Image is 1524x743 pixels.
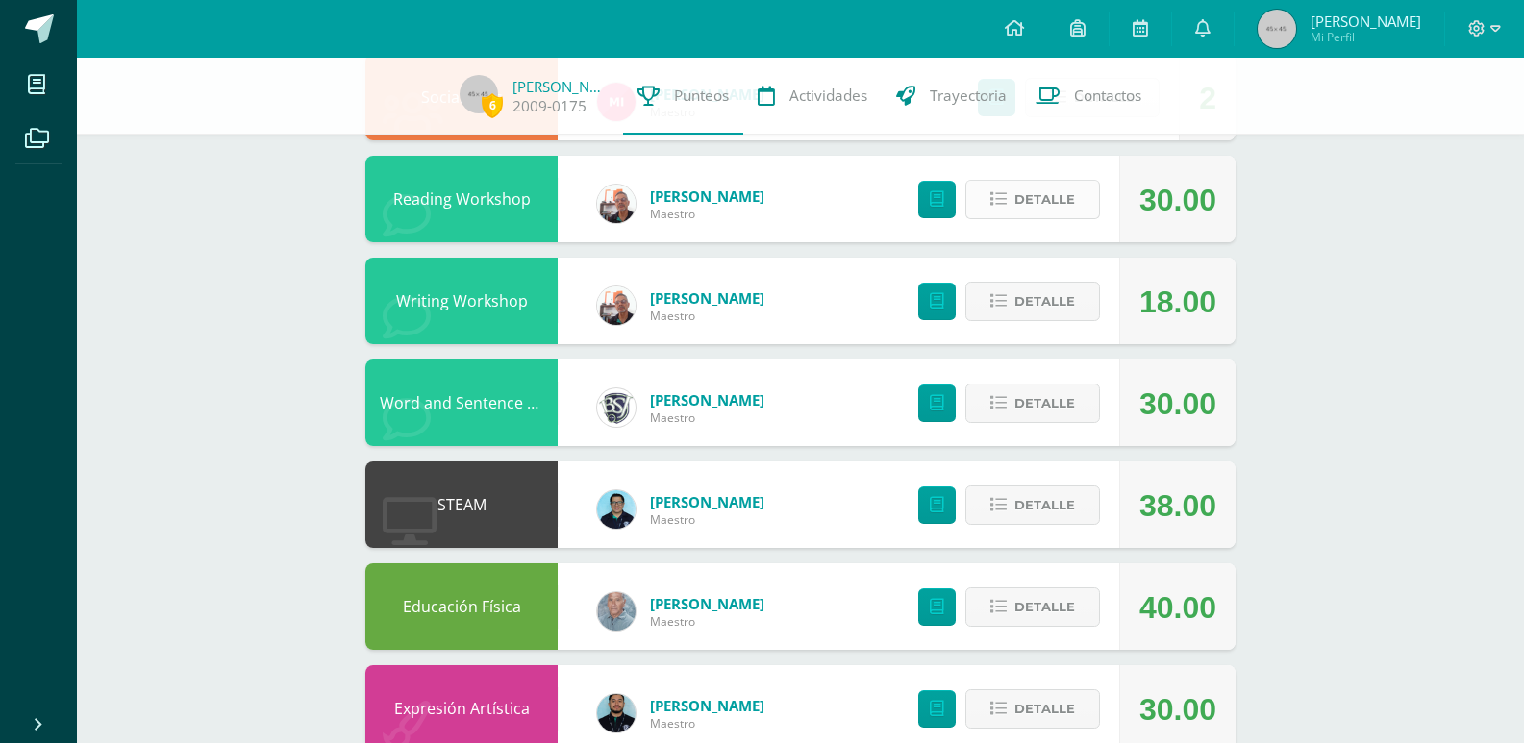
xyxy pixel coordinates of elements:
span: 6 [482,93,503,117]
span: [PERSON_NAME] [1311,12,1421,31]
span: Maestro [650,715,764,731]
div: Writing Workshop [365,258,558,344]
a: Actividades [743,58,882,135]
span: Detalle [1014,385,1075,421]
button: Detalle [965,282,1100,321]
span: Mi Perfil [1311,29,1421,45]
span: Maestro [650,409,764,426]
img: cf0f0e80ae19a2adee6cb261b32f5f36.png [597,388,636,427]
div: STEAM [365,461,558,548]
img: fa03fa54efefe9aebc5e29dfc8df658e.png [597,490,636,529]
a: Punteos [623,58,743,135]
span: Detalle [1014,589,1075,625]
img: 9d45b6fafb3e0c9761eab55bf4e32414.png [597,286,636,325]
button: Detalle [965,689,1100,729]
button: Detalle [965,485,1100,525]
span: Maestro [650,308,764,324]
img: 45x45 [460,75,498,113]
button: Detalle [965,587,1100,627]
span: Detalle [1014,182,1075,217]
button: Detalle [965,180,1100,219]
a: [PERSON_NAME] [650,390,764,409]
span: Detalle [1014,691,1075,727]
div: 30.00 [1139,157,1216,243]
a: [PERSON_NAME] [650,492,764,511]
a: Contactos [1021,58,1156,135]
a: [PERSON_NAME] [512,77,609,96]
div: Educación Física [365,563,558,650]
span: Maestro [650,613,764,630]
span: Actividades [789,86,867,106]
a: Trayectoria [882,58,1021,135]
span: Detalle [1014,487,1075,523]
a: [PERSON_NAME] [650,186,764,206]
div: 18.00 [1139,259,1216,345]
span: Contactos [1074,86,1141,106]
img: 9f25a704c7e525b5c9fe1d8c113699e7.png [597,694,636,732]
img: 4256d6e89954888fb00e40decb141709.png [597,592,636,631]
span: Punteos [674,86,729,106]
span: Maestro [650,206,764,222]
div: Word and Sentence Study [365,359,558,446]
div: Reading Workshop [365,156,558,242]
span: Maestro [650,511,764,528]
img: 9d45b6fafb3e0c9761eab55bf4e32414.png [597,185,636,223]
span: Detalle [1014,284,1075,319]
button: Detalle [965,384,1100,423]
a: 2009-0175 [512,96,587,116]
a: [PERSON_NAME] [650,594,764,613]
div: 40.00 [1139,564,1216,651]
a: [PERSON_NAME] [650,696,764,715]
img: 45x45 [1258,10,1296,48]
a: [PERSON_NAME] [650,288,764,308]
span: Trayectoria [930,86,1007,106]
div: 38.00 [1139,462,1216,549]
div: 30.00 [1139,360,1216,447]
